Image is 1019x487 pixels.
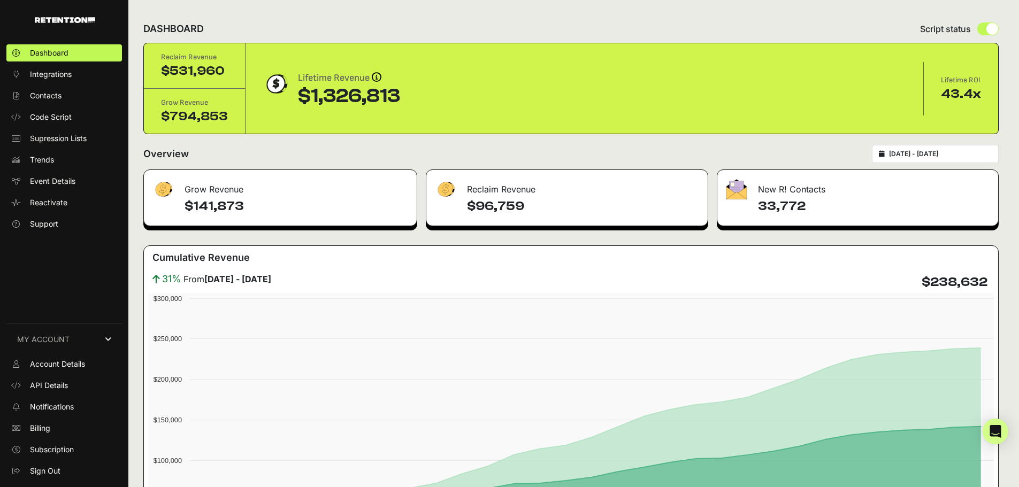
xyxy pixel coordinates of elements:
[922,274,987,291] h4: $238,632
[152,250,250,265] h3: Cumulative Revenue
[726,179,747,199] img: fa-envelope-19ae18322b30453b285274b1b8af3d052b27d846a4fbe8435d1a52b978f639a2.png
[426,170,708,202] div: Reclaim Revenue
[30,444,74,455] span: Subscription
[6,130,122,147] a: Supression Lists
[30,197,67,208] span: Reactivate
[30,359,85,369] span: Account Details
[920,22,971,35] span: Script status
[6,398,122,415] a: Notifications
[30,423,50,434] span: Billing
[435,179,456,200] img: fa-dollar-13500eef13a19c4ab2b9ed9ad552e47b0d9fc28b02b83b90ba0e00f96d6372e9.png
[185,198,408,215] h4: $141,873
[35,17,95,23] img: Retention.com
[154,375,182,383] text: $200,000
[30,48,68,58] span: Dashboard
[30,401,74,412] span: Notifications
[161,52,228,63] div: Reclaim Revenue
[17,334,70,345] span: MY ACCOUNT
[6,420,122,437] a: Billing
[204,274,271,284] strong: [DATE] - [DATE]
[162,272,181,287] span: 31%
[154,416,182,424] text: $150,000
[143,146,189,161] h2: Overview
[154,295,182,303] text: $300,000
[154,457,182,465] text: $100,000
[6,109,122,126] a: Code Script
[6,151,122,168] a: Trends
[143,21,204,36] h2: DASHBOARD
[717,170,998,202] div: New R! Contacts
[30,219,58,229] span: Support
[6,215,122,233] a: Support
[263,71,289,97] img: dollar-coin-05c43ed7efb7bc0c12610022525b4bbbb207c7efeef5aecc26f025e68dcafac9.png
[152,179,174,200] img: fa-dollar-13500eef13a19c4ab2b9ed9ad552e47b0d9fc28b02b83b90ba0e00f96d6372e9.png
[6,462,122,480] a: Sign Out
[758,198,990,215] h4: 33,772
[941,86,981,103] div: 43.4x
[183,273,271,285] span: From
[30,154,54,165] span: Trends
[30,176,75,187] span: Event Details
[30,466,60,476] span: Sign Out
[6,377,122,394] a: API Details
[6,441,122,458] a: Subscription
[161,63,228,80] div: $531,960
[30,133,87,144] span: Supression Lists
[298,71,400,86] div: Lifetime Revenue
[6,173,122,190] a: Event Details
[6,355,122,373] a: Account Details
[6,194,122,211] a: Reactivate
[941,75,981,86] div: Lifetime ROI
[6,323,122,355] a: MY ACCOUNT
[161,108,228,125] div: $794,853
[161,97,228,108] div: Grow Revenue
[30,380,68,391] span: API Details
[30,90,62,101] span: Contacts
[6,66,122,83] a: Integrations
[983,419,1008,444] div: Open Intercom Messenger
[30,112,72,122] span: Code Script
[30,69,72,80] span: Integrations
[6,44,122,61] a: Dashboard
[467,198,700,215] h4: $96,759
[144,170,417,202] div: Grow Revenue
[298,86,400,107] div: $1,326,813
[6,87,122,104] a: Contacts
[154,335,182,343] text: $250,000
